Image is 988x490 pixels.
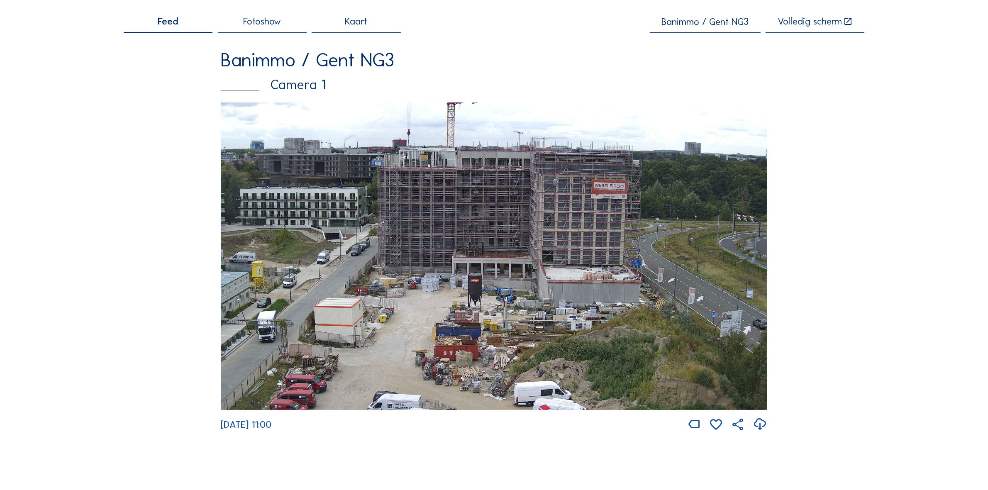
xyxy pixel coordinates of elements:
div: Camera 1 [221,78,767,91]
span: Feed [158,17,178,26]
span: Kaart [345,17,368,26]
span: [DATE] 11:00 [221,419,271,430]
div: Banimmo / Gent NG3 [221,50,767,69]
img: Image [221,102,767,410]
span: Fotoshow [243,17,281,26]
div: Volledig scherm [778,17,842,27]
